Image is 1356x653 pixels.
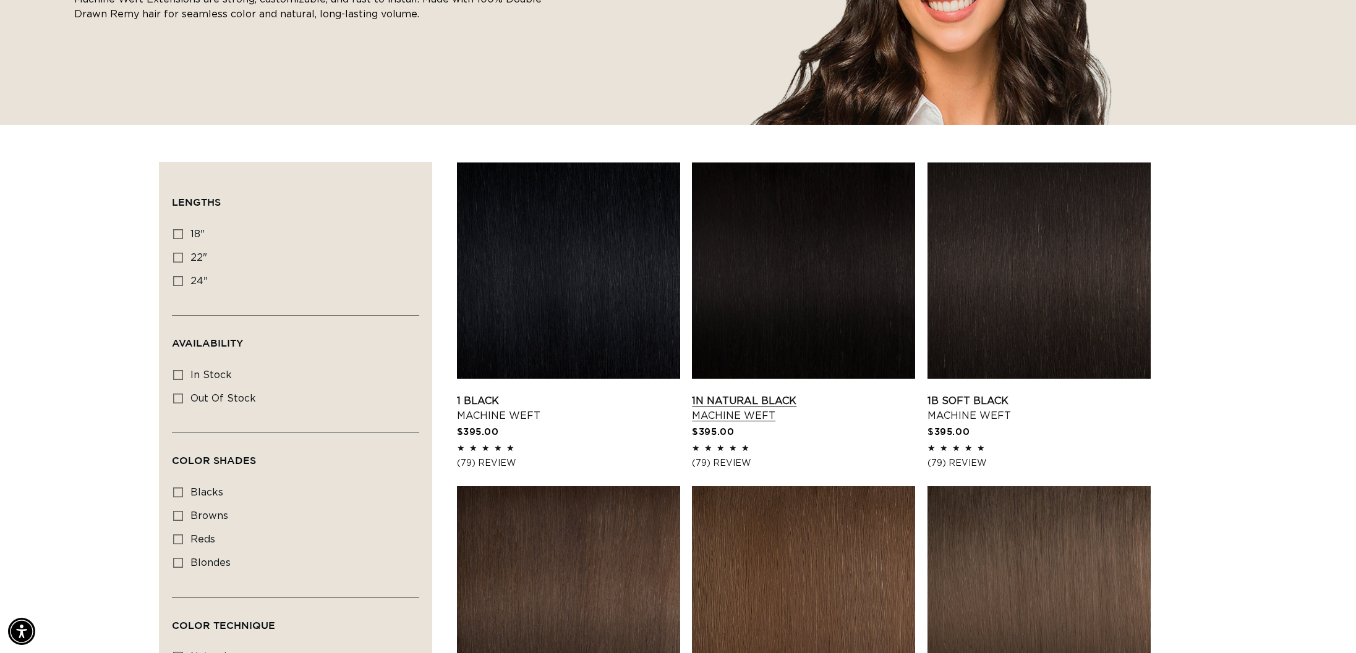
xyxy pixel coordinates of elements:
[190,487,223,497] span: blacks
[190,394,256,403] span: Out of stock
[172,620,275,631] span: Color Technique
[190,534,215,544] span: reds
[8,618,35,645] div: Accessibility Menu
[190,276,208,286] span: 24"
[927,394,1151,423] a: 1B Soft Black Machine Weft
[172,337,243,348] span: Availability
[190,229,205,239] span: 18"
[172,316,419,360] summary: Availability (0 selected)
[172,433,419,478] summary: Color Shades (0 selected)
[172,196,221,208] span: Lengths
[190,558,231,568] span: blondes
[172,175,419,219] summary: Lengths (0 selected)
[172,455,256,466] span: Color Shades
[190,370,232,380] span: In stock
[190,253,207,263] span: 22"
[172,598,419,642] summary: Color Technique (0 selected)
[692,394,915,423] a: 1N Natural Black Machine Weft
[457,394,680,423] a: 1 Black Machine Weft
[1294,594,1356,653] iframe: Chat Widget
[190,511,228,521] span: browns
